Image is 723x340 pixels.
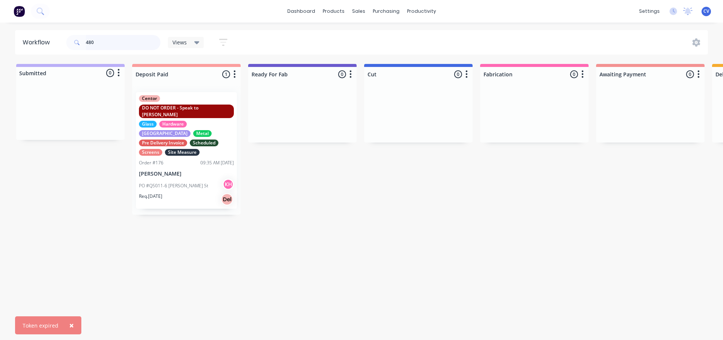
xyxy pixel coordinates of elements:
div: DO NOT ORDER - Speak to [PERSON_NAME] [139,105,234,118]
div: Token expired [23,322,58,329]
div: Site Measure [165,149,200,156]
p: Req. [DATE] [139,193,162,200]
div: Hardware [159,121,187,127]
div: productivity [403,6,440,17]
a: dashboard [284,6,319,17]
div: sales [348,6,369,17]
div: Del [221,193,233,205]
div: 09:35 AM [DATE] [200,159,234,166]
div: Scheduled [190,140,218,146]
div: settings [635,6,664,17]
p: PO #Q5011-6 [PERSON_NAME] St [139,182,208,189]
input: Search for orders... [86,35,160,50]
div: [GEOGRAPHIC_DATA] [139,130,191,137]
p: [PERSON_NAME] [139,171,234,177]
div: Glass [139,121,157,127]
span: Views [172,38,187,46]
span: CV [703,8,709,15]
div: Metal [193,130,212,137]
div: Pre Delivery Invoice [139,140,187,146]
div: purchasing [369,6,403,17]
div: Order #176 [139,159,163,166]
div: Screens [139,149,162,156]
div: CentorDO NOT ORDER - Speak to [PERSON_NAME]GlassHardware[GEOGRAPHIC_DATA]MetalPre Delivery Invoic... [136,92,237,209]
div: Centor [139,95,160,102]
img: Factory [14,6,25,17]
div: products [319,6,348,17]
button: Close [62,316,81,334]
div: Workflow [23,38,53,47]
span: × [69,320,74,331]
div: KH [223,179,234,190]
